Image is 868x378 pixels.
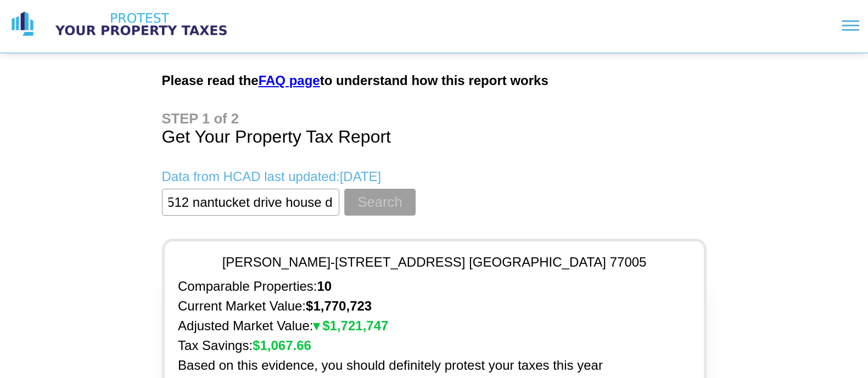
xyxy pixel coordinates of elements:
[45,10,237,38] img: logo text
[253,338,311,353] strong: $ 1,067.66
[305,298,371,313] strong: $ 1,770,723
[9,10,237,38] a: logo logo text
[162,169,707,184] p: Data from HCAD last updated: [DATE]
[313,318,388,333] strong: $ 1,721,747
[178,318,691,334] p: Adjusted Market Value:
[178,298,691,314] p: Current Market Value:
[178,279,691,294] p: Comparable Properties:
[178,338,691,353] p: Tax Savings:
[344,189,415,216] button: Search
[222,255,646,270] p: [PERSON_NAME] - [STREET_ADDRESS] [GEOGRAPHIC_DATA] 77005
[162,111,707,147] h1: Get Your Property Tax Report
[9,10,36,38] img: logo
[259,73,320,88] a: FAQ page
[178,358,691,373] p: Based on this evidence, you should definitely protest your taxes this year
[162,73,707,88] h2: Please read the to understand how this report works
[317,279,332,294] strong: 10
[162,189,339,216] input: Enter Property Address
